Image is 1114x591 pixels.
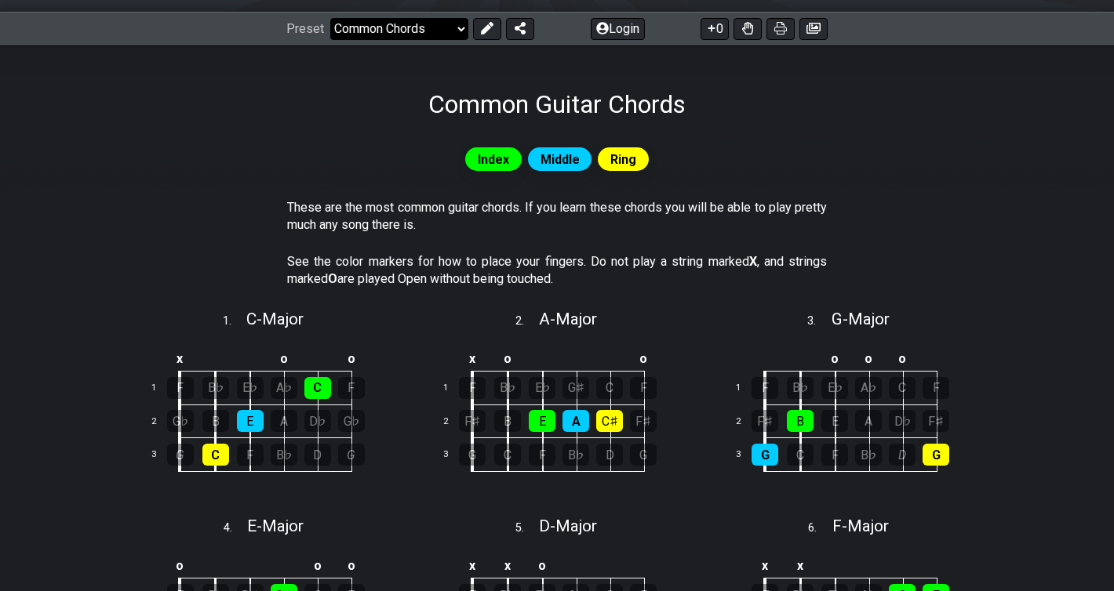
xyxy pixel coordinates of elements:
button: 0 [701,18,729,40]
div: F [923,377,949,399]
p: See the color markers for how to place your fingers. Do not play a string marked , and strings ma... [287,253,827,288]
div: C [202,444,229,466]
div: B♭ [202,377,229,399]
td: x [162,346,198,372]
td: x [454,553,490,578]
div: G♭ [338,410,365,432]
span: 3 . [807,313,831,330]
span: A - Major [539,310,597,328]
div: F♯ [923,410,949,432]
span: 6 . [808,520,832,537]
div: B♭ [787,377,814,399]
div: B [494,410,521,432]
button: Login [591,18,645,40]
div: E [529,410,555,432]
div: C [787,444,814,466]
div: F [338,377,365,399]
span: 5 . [515,520,539,537]
div: A [562,410,589,432]
div: E [821,410,848,432]
button: Toggle Dexterity for all fretkits [734,18,762,40]
div: A [271,410,297,432]
div: B♭ [494,377,521,399]
div: D♭ [304,410,331,432]
td: x [454,346,490,372]
td: 1 [435,372,472,405]
div: B♭ [271,444,297,466]
p: These are the most common guitar chords. If you learn these chords you will be able to play prett... [287,199,827,234]
div: F♯ [459,410,486,432]
span: Middle [541,148,580,171]
div: G [338,444,365,466]
div: C [304,377,331,399]
div: E [237,410,264,432]
span: C - Major [246,310,304,328]
td: 2 [726,404,764,438]
div: C [889,377,916,399]
div: E♭ [237,377,264,399]
div: A♭ [271,377,297,399]
button: Share Preset [506,18,534,40]
div: C [596,377,623,399]
button: Print [766,18,795,40]
div: D [596,444,623,466]
div: F [459,377,486,399]
td: o [852,346,886,372]
div: E♭ [821,377,848,399]
div: G [167,444,194,466]
div: F♯ [630,410,657,432]
span: 2 . [515,313,539,330]
strong: O [328,271,337,286]
td: o [525,553,559,578]
div: F [630,377,657,399]
td: o [334,346,368,372]
div: G♯ [562,377,589,399]
div: F♯ [752,410,778,432]
div: C♯ [596,410,623,432]
div: G [752,444,778,466]
div: A♭ [855,377,882,399]
div: D♭ [889,410,916,432]
td: x [747,553,783,578]
div: F [529,444,555,466]
td: x [490,553,526,578]
div: F [752,377,778,399]
td: o [886,346,919,372]
span: Preset [286,21,324,36]
div: G [459,444,486,466]
td: 3 [726,438,764,472]
div: F [237,444,264,466]
td: 3 [142,438,180,472]
div: G♭ [167,410,194,432]
td: 1 [142,372,180,405]
span: F - Major [832,517,889,535]
button: Create image [799,18,828,40]
div: C [494,444,521,466]
div: B [202,410,229,432]
td: o [267,346,300,372]
div: B♭ [855,444,882,466]
div: F [167,377,194,399]
span: 4 . [224,520,247,537]
td: o [490,346,526,372]
td: o [300,553,334,578]
td: 3 [435,438,472,472]
td: o [334,553,368,578]
div: G [630,444,657,466]
td: o [162,553,198,578]
div: D [889,444,916,466]
div: A [855,410,882,432]
td: 2 [435,404,472,438]
button: Edit Preset [473,18,501,40]
div: D [304,444,331,466]
td: o [627,346,661,372]
span: G - Major [832,310,890,328]
td: o [817,346,852,372]
span: 1 . [223,313,246,330]
span: Index [478,148,509,171]
td: x [783,553,818,578]
strong: X [749,254,757,269]
div: F [821,444,848,466]
div: B [787,410,814,432]
div: G [923,444,949,466]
